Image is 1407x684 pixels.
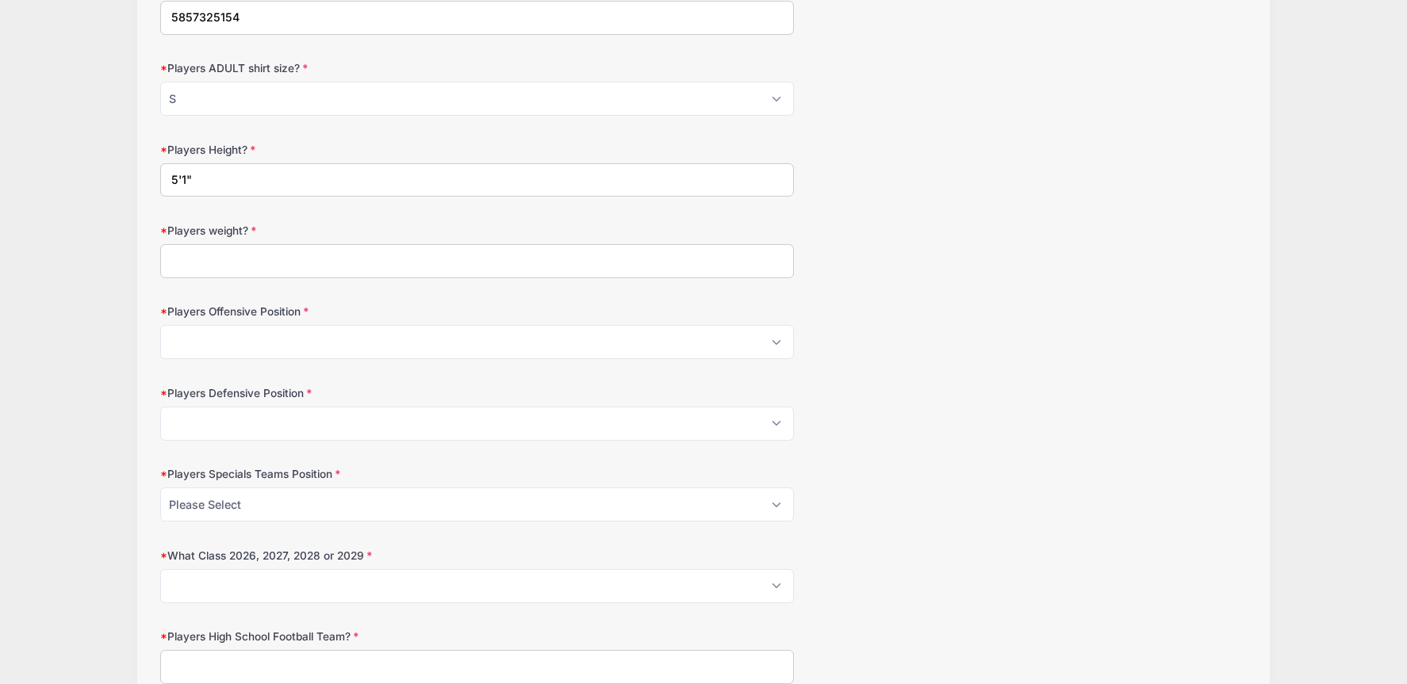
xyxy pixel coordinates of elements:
[160,385,523,401] label: Players Defensive Position
[160,548,523,564] label: What Class 2026, 2027, 2028 or 2029
[160,629,523,644] label: Players High School Football Team?
[160,60,523,76] label: Players ADULT shirt size?
[160,223,523,239] label: Players weight?
[160,304,523,319] label: Players Offensive Position
[160,466,523,482] label: Players Specials Teams Position
[160,142,523,158] label: Players Height?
